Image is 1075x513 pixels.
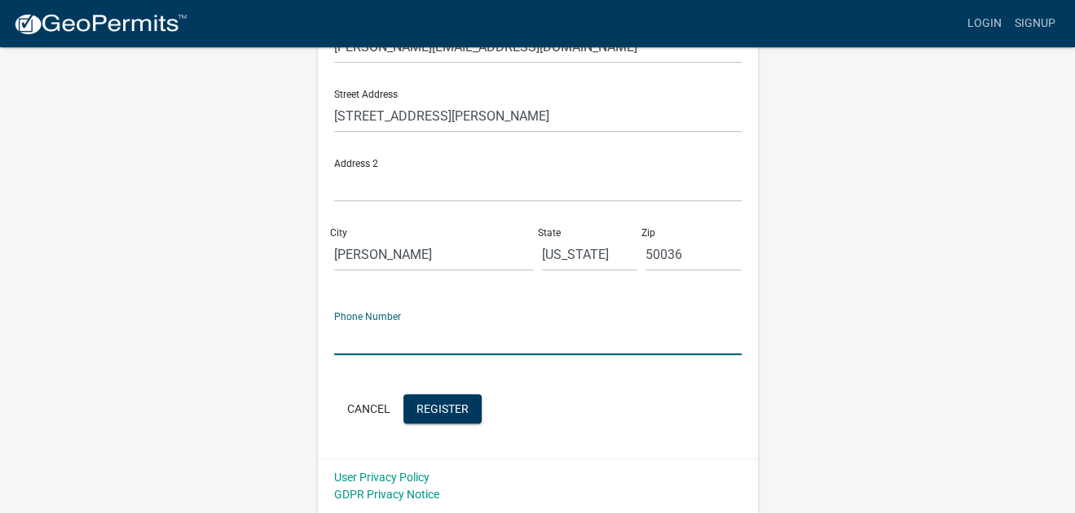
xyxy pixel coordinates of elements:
a: User Privacy Policy [334,471,430,484]
a: GDPR Privacy Notice [334,488,439,501]
a: Login [961,8,1008,39]
span: Register [416,402,469,415]
a: Signup [1008,8,1062,39]
button: Cancel [334,394,403,423]
button: Register [403,394,482,423]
